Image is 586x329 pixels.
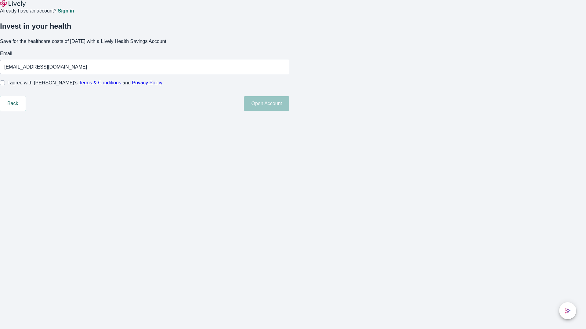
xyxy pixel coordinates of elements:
svg: Lively AI Assistant [565,308,571,314]
span: I agree with [PERSON_NAME]’s and [7,79,162,87]
a: Terms & Conditions [79,80,121,85]
button: chat [559,302,576,319]
a: Sign in [58,9,74,13]
a: Privacy Policy [132,80,163,85]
